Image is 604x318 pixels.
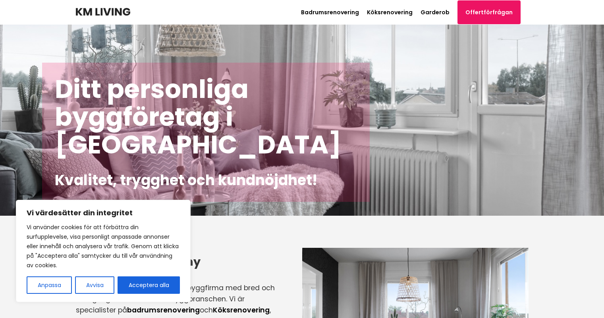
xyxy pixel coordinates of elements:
button: Acceptera alla [118,276,180,294]
h1: Ditt personliga byggföretag i [GEOGRAPHIC_DATA] [55,75,357,159]
button: Avvisa [75,276,114,294]
a: Badrumsrenovering [301,8,359,16]
h2: Kvalitet, trygghet och kundnöjdhet! [55,171,357,189]
a: Köksrenovering [367,8,413,16]
a: Offertförfrågan [457,0,521,24]
p: Vi värdesätter din integritet [27,208,180,218]
p: Vi använder cookies för att förbättra din surfupplevelse, visa personligt anpassade annonser elle... [27,222,180,270]
a: Garderob [421,8,450,16]
button: Anpassa [27,276,72,294]
a: Köksrenovering [213,305,270,315]
img: KM Living [76,8,130,16]
a: badrumsrenovering [127,305,200,315]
